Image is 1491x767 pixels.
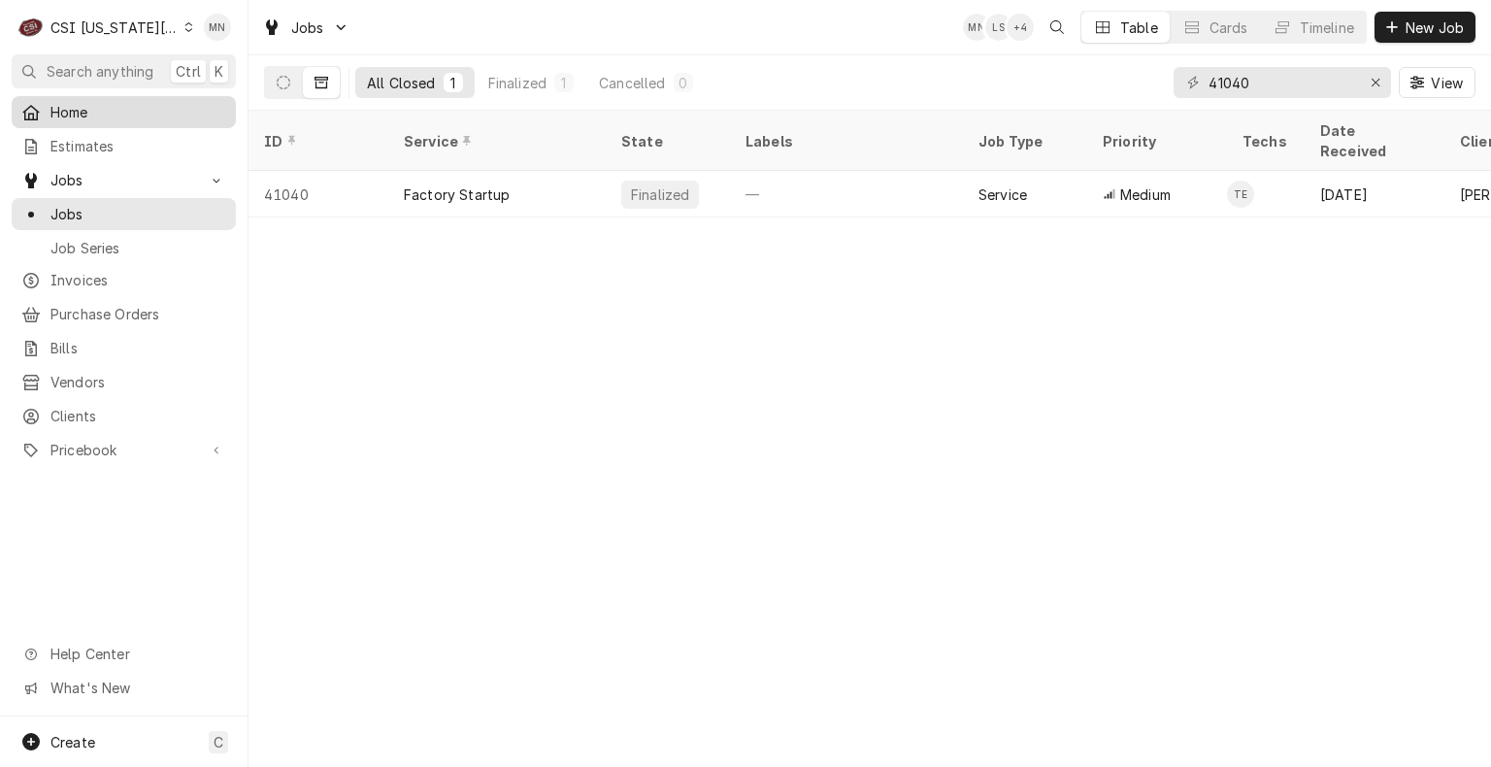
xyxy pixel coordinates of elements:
div: Techs [1242,131,1289,151]
button: Search anythingCtrlK [12,54,236,88]
div: C [17,14,45,41]
span: Search anything [47,61,153,82]
div: Factory Startup [404,184,510,205]
div: MN [963,14,990,41]
span: New Job [1402,17,1468,38]
span: Medium [1120,184,1171,205]
span: Job Series [50,238,226,258]
span: Home [50,102,226,122]
div: 41040 [248,171,388,217]
div: Priority [1103,131,1208,151]
span: C [214,732,223,752]
a: Go to Jobs [254,12,357,44]
div: Lindy Springer's Avatar [985,14,1012,41]
div: Cards [1209,17,1248,38]
div: All Closed [367,73,436,93]
div: + 4 [1007,14,1034,41]
span: Clients [50,406,226,426]
div: Trey Eslinger's Avatar [1227,181,1254,208]
div: Cancelled [599,73,665,93]
a: Home [12,96,236,128]
div: Melissa Nehls's Avatar [963,14,990,41]
div: Date Received [1320,120,1425,161]
span: Pricebook [50,440,197,460]
button: Erase input [1360,67,1391,98]
a: Estimates [12,130,236,162]
div: Service [404,131,586,151]
span: View [1427,73,1467,93]
button: New Job [1375,12,1475,43]
a: Purchase Orders [12,298,236,330]
span: Help Center [50,644,224,664]
div: MN [204,14,231,41]
a: Clients [12,400,236,432]
div: 0 [678,73,689,93]
div: — [730,171,963,217]
div: Melissa Nehls's Avatar [204,14,231,41]
div: [DATE] [1305,171,1444,217]
span: What's New [50,678,224,698]
div: Finalized [629,184,691,205]
div: LS [985,14,1012,41]
span: Invoices [50,270,226,290]
div: 1 [447,73,459,93]
div: CSI [US_STATE][GEOGRAPHIC_DATA] [50,17,179,38]
span: Create [50,734,95,750]
a: Go to Help Center [12,638,236,670]
div: Service [978,184,1027,205]
span: Jobs [50,204,226,224]
button: Open search [1042,12,1073,43]
div: ID [264,131,369,151]
a: Bills [12,332,236,364]
button: View [1399,67,1475,98]
input: Keyword search [1209,67,1354,98]
div: CSI Kansas City's Avatar [17,14,45,41]
a: Jobs [12,198,236,230]
span: Bills [50,338,226,358]
a: Vendors [12,366,236,398]
div: State [621,131,714,151]
span: Ctrl [176,61,201,82]
div: 1 [558,73,570,93]
a: Go to Jobs [12,164,236,196]
a: Go to What's New [12,672,236,704]
a: Invoices [12,264,236,296]
a: Go to Pricebook [12,434,236,466]
span: Jobs [291,17,324,38]
div: Job Type [978,131,1072,151]
span: K [215,61,223,82]
span: Purchase Orders [50,304,226,324]
div: Labels [745,131,947,151]
a: Job Series [12,232,236,264]
span: Jobs [50,170,197,190]
span: Estimates [50,136,226,156]
div: Timeline [1300,17,1354,38]
span: Vendors [50,372,226,392]
div: Finalized [488,73,547,93]
div: Table [1120,17,1158,38]
div: TE [1227,181,1254,208]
